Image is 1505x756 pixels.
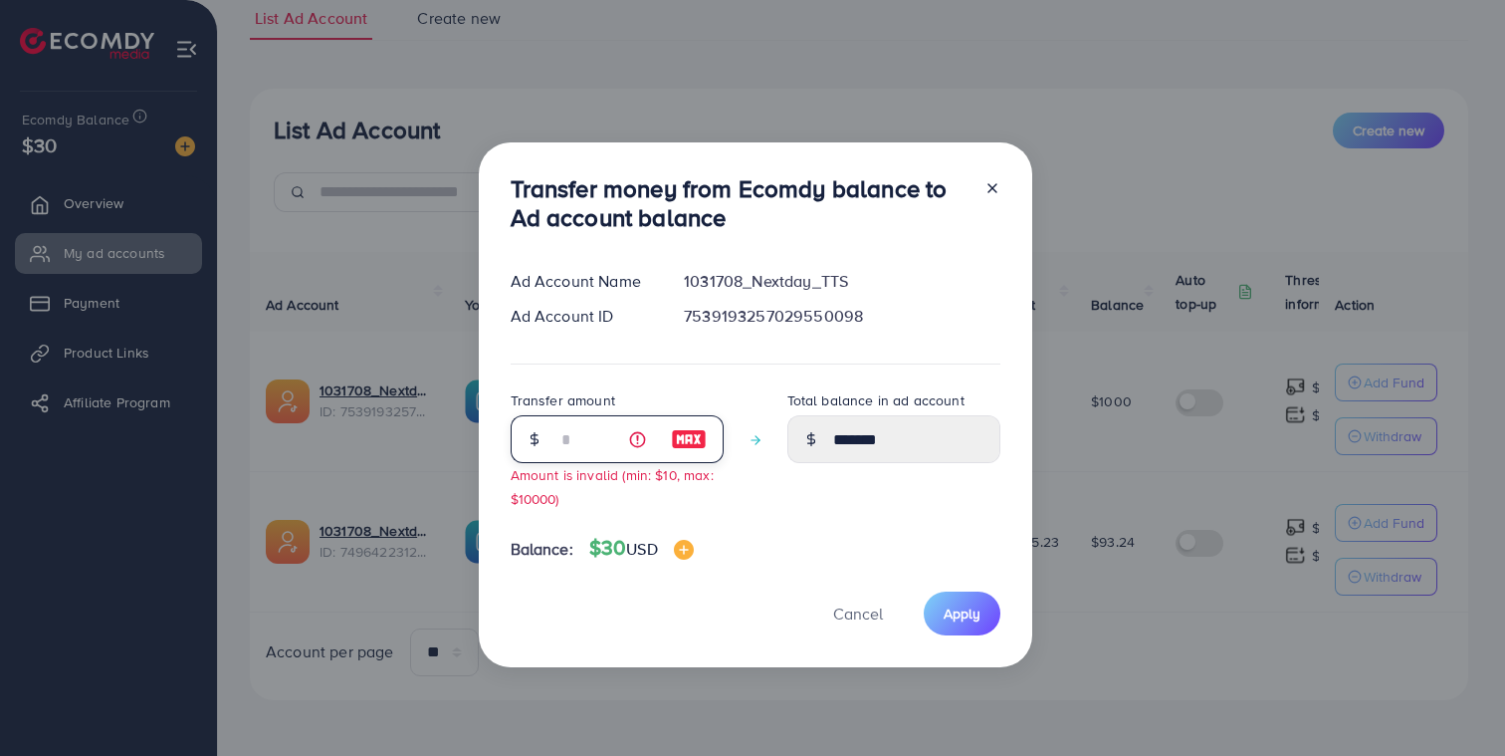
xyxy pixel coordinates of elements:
h4: $30 [589,536,694,561]
img: image [671,427,707,451]
span: Balance: [511,538,573,561]
div: Ad Account Name [495,270,669,293]
span: Cancel [833,603,883,625]
span: Apply [944,604,980,624]
button: Cancel [808,592,908,634]
small: Amount is invalid (min: $10, max: $10000) [511,465,714,507]
button: Apply [924,592,1000,634]
span: USD [626,538,657,560]
img: image [674,540,694,560]
label: Total balance in ad account [787,390,965,410]
iframe: Chat [1420,666,1490,741]
div: 1031708_Nextday_TTS [668,270,1015,293]
div: Ad Account ID [495,305,669,328]
div: 7539193257029550098 [668,305,1015,328]
h3: Transfer money from Ecomdy balance to Ad account balance [511,174,968,232]
label: Transfer amount [511,390,615,410]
